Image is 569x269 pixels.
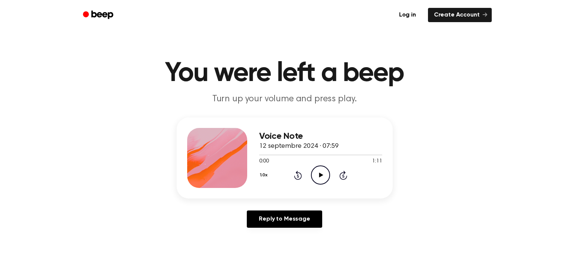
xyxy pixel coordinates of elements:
[141,93,429,105] p: Turn up your volume and press play.
[259,143,339,150] span: 12 septembre 2024 · 07:59
[259,169,270,182] button: 1.0x
[259,131,382,141] h3: Voice Note
[372,158,382,165] span: 1:11
[428,8,492,22] a: Create Account
[392,6,423,24] a: Log in
[259,158,269,165] span: 0:00
[247,210,322,228] a: Reply to Message
[78,8,120,23] a: Beep
[93,60,477,87] h1: You were left a beep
